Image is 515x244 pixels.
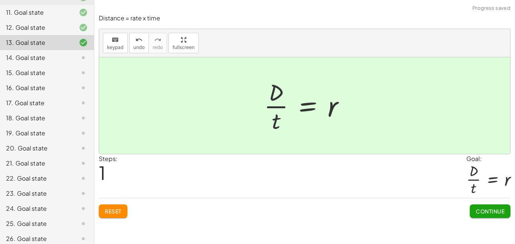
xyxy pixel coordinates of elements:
i: keyboard [112,35,119,45]
button: undoundo [129,33,149,53]
i: Task not started. [79,159,88,168]
span: keypad [107,45,124,50]
i: Task not started. [79,53,88,62]
div: 18. Goal state [6,114,67,123]
span: 1 [99,161,106,184]
div: 20. Goal state [6,144,67,153]
div: 24. Goal state [6,204,67,213]
p: Distance = rate x time [99,14,510,23]
i: Task not started. [79,114,88,123]
i: Task not started. [79,129,88,138]
span: Continue [476,208,504,215]
div: 14. Goal state [6,53,67,62]
div: 12. Goal state [6,23,67,32]
i: Task finished and correct. [79,8,88,17]
div: 11. Goal state [6,8,67,17]
button: fullscreen [169,33,199,53]
button: redoredo [149,33,167,53]
span: fullscreen [173,45,195,50]
i: Task not started. [79,219,88,228]
div: 23. Goal state [6,189,67,198]
i: Task not started. [79,144,88,153]
i: Task finished and correct. [79,38,88,47]
i: Task not started. [79,204,88,213]
div: 22. Goal state [6,174,67,183]
i: Task not started. [79,98,88,107]
span: Progress saved [472,5,510,12]
div: 15. Goal state [6,68,67,77]
i: Task finished and correct. [79,23,88,32]
i: Task not started. [79,189,88,198]
div: 26. Goal state [6,234,67,243]
button: Reset [99,204,127,218]
label: Steps: [99,155,118,163]
i: undo [135,35,143,45]
i: Task not started. [79,83,88,92]
button: keyboardkeypad [103,33,128,53]
div: 13. Goal state [6,38,67,47]
i: redo [154,35,161,45]
span: undo [133,45,145,50]
span: redo [153,45,163,50]
div: 25. Goal state [6,219,67,228]
i: Task not started. [79,68,88,77]
div: 16. Goal state [6,83,67,92]
div: 17. Goal state [6,98,67,107]
div: Goal: [466,154,510,163]
i: Task not started. [79,174,88,183]
div: 21. Goal state [6,159,67,168]
i: Task not started. [79,234,88,243]
div: 19. Goal state [6,129,67,138]
span: Reset [105,208,121,215]
button: Continue [470,204,510,218]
